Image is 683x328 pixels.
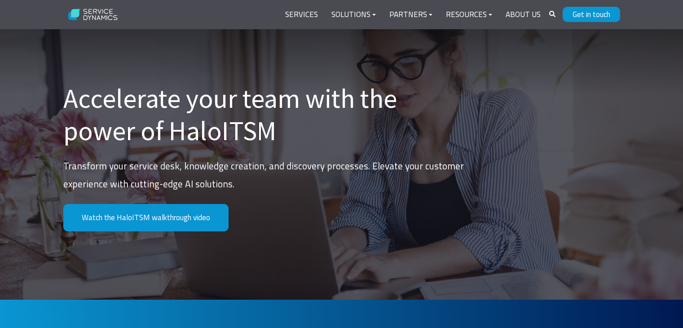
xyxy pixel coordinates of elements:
h1: Accelerate your team with the power of HaloITSM [63,82,472,147]
a: Watch the HaloITSM walkthrough video [63,204,229,231]
img: Service Dynamics Logo - White [63,3,123,27]
a: Get in touch [563,7,620,22]
div: Navigation Menu [278,4,547,26]
a: Resources [439,4,499,26]
a: Services [278,4,325,26]
a: Partners [383,4,439,26]
p: Transform your service desk, knowledge creation, and discovery processes. Elevate your customer e... [63,157,472,193]
a: Solutions [325,4,383,26]
a: About Us [499,4,547,26]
